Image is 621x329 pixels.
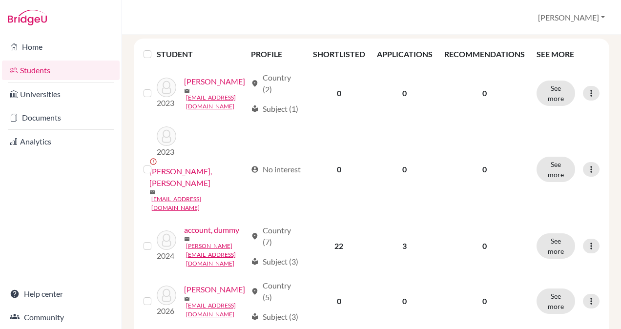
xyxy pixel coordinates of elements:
p: 2023 [157,146,176,158]
span: local_library [251,258,259,266]
span: location_on [251,80,259,87]
span: location_on [251,288,259,295]
a: [EMAIL_ADDRESS][DOMAIN_NAME] [151,195,247,212]
a: [PERSON_NAME], [PERSON_NAME] [149,165,247,189]
a: Documents [2,108,120,127]
span: error_outline [149,158,159,165]
td: 0 [371,66,438,121]
a: Universities [2,84,120,104]
button: See more [537,81,575,106]
button: See more [537,157,575,182]
span: account_circle [251,165,259,173]
td: 0 [371,121,438,218]
a: account, dummy [184,224,239,236]
div: Subject (1) [251,103,298,115]
p: 2026 [157,305,176,317]
span: local_library [251,313,259,321]
p: 2024 [157,250,176,262]
p: 0 [444,164,525,175]
th: APPLICATIONS [371,42,438,66]
img: Bridge-U [8,10,47,25]
span: local_library [251,105,259,113]
div: Subject (3) [251,311,298,323]
span: mail [184,88,190,94]
th: RECOMMENDATIONS [438,42,531,66]
button: See more [537,233,575,259]
a: [PERSON_NAME] [184,284,245,295]
p: 0 [444,295,525,307]
span: mail [184,236,190,242]
td: 22 [307,218,371,274]
a: Home [2,37,120,57]
td: 0 [307,121,371,218]
img: Abburi, Mokshitha [157,78,176,97]
div: No interest [251,164,301,175]
p: 0 [444,240,525,252]
div: Country (5) [251,280,301,303]
div: Country (7) [251,225,301,248]
th: PROFILE [245,42,307,66]
td: 3 [371,218,438,274]
th: STUDENT [157,42,245,66]
div: Subject (3) [251,256,298,267]
a: Students [2,61,120,80]
p: 2023 [157,97,176,109]
td: 0 [307,274,371,329]
th: SHORTLISTED [307,42,371,66]
a: [EMAIL_ADDRESS][DOMAIN_NAME] [186,93,247,111]
img: Abdul Rehman, Abdul Rehman [157,126,176,146]
button: See more [537,288,575,314]
span: mail [184,296,190,302]
img: account, dummy [157,230,176,250]
a: [PERSON_NAME] [184,76,245,87]
a: Community [2,308,120,327]
span: location_on [251,232,259,240]
td: 0 [307,66,371,121]
th: SEE MORE [531,42,605,66]
a: Help center [2,284,120,304]
span: mail [149,189,155,195]
p: 0 [444,87,525,99]
div: Country (2) [251,72,301,95]
td: 0 [371,274,438,329]
button: [PERSON_NAME] [534,8,609,27]
a: Analytics [2,132,120,151]
img: Acharya, Preet [157,286,176,305]
a: [PERSON_NAME][EMAIL_ADDRESS][DOMAIN_NAME] [186,242,247,268]
a: [EMAIL_ADDRESS][DOMAIN_NAME] [186,301,247,319]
